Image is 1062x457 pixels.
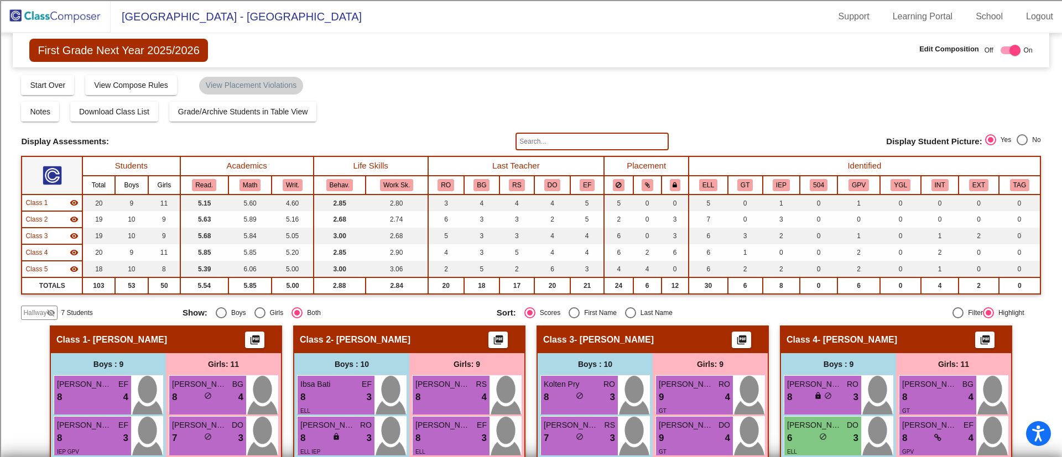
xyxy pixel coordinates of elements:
[22,244,82,261] td: Hidden teacher - Koch
[22,195,82,211] td: Hidden teacher - Sherrill
[314,211,366,228] td: 2.68
[180,195,228,211] td: 5.15
[70,265,79,274] mat-icon: visibility
[534,176,570,195] th: Dawn Oleson
[516,133,668,150] input: Search...
[534,277,570,294] td: 20
[534,261,570,277] td: 6
[800,228,837,244] td: 0
[123,390,128,405] span: 4
[85,75,177,95] button: View Compose Rules
[183,308,207,318] span: Show:
[272,228,313,244] td: 5.05
[314,261,366,277] td: 3.00
[172,390,177,405] span: 8
[70,102,158,122] button: Download Class List
[636,308,673,318] div: Last Name
[148,277,180,294] td: 50
[999,261,1040,277] td: 0
[999,244,1040,261] td: 0
[728,277,763,294] td: 6
[728,244,763,261] td: 1
[543,334,574,345] span: Class 3
[82,244,115,261] td: 20
[880,195,922,211] td: 0
[70,248,79,257] mat-icon: visibility
[763,195,800,211] td: 1
[148,261,180,277] td: 8
[633,228,662,244] td: 0
[880,176,922,195] th: Young for Grade Level
[1024,45,1033,55] span: On
[848,179,869,191] button: GPV
[409,353,524,375] div: Girls: 9
[22,211,82,228] td: Hidden teacher - Vondrak
[180,261,228,277] td: 5.39
[314,156,428,176] th: Life Skills
[837,195,880,211] td: 1
[415,379,471,390] span: [PERSON_NAME]
[633,195,662,211] td: 0
[728,195,763,211] td: 0
[847,379,858,390] span: RO
[604,244,633,261] td: 6
[428,195,464,211] td: 3
[763,261,800,277] td: 2
[428,156,604,176] th: Last Teacher
[570,211,604,228] td: 5
[497,308,516,318] span: Sort:
[763,244,800,261] td: 0
[21,136,109,146] span: Display Assessments:
[959,277,999,294] td: 2
[476,379,487,390] span: RS
[228,211,272,228] td: 5.89
[787,379,842,390] span: [PERSON_NAME]
[227,308,246,318] div: Boys
[21,102,59,122] button: Notes
[891,179,910,191] button: YGL
[192,179,216,191] button: Read.
[180,228,228,244] td: 5.68
[800,277,837,294] td: 0
[366,277,428,294] td: 2.84
[800,211,837,228] td: 0
[896,353,1011,375] div: Girls: 11
[79,107,149,116] span: Download Class List
[985,45,993,55] span: Off
[294,353,409,375] div: Boys : 10
[300,334,331,345] span: Class 2
[314,195,366,211] td: 2.85
[544,390,549,405] span: 8
[82,211,115,228] td: 19
[228,261,272,277] td: 6.06
[70,215,79,224] mat-icon: visibility
[633,261,662,277] td: 4
[959,244,999,261] td: 0
[25,198,48,208] span: Class 1
[837,211,880,228] td: 0
[959,261,999,277] td: 0
[482,390,487,405] span: 4
[999,176,1040,195] th: Talented and Gifted
[415,390,420,405] span: 8
[499,228,534,244] td: 3
[428,244,464,261] td: 4
[30,107,50,116] span: Notes
[499,211,534,228] td: 3
[725,390,730,405] span: 4
[166,353,281,375] div: Girls: 11
[115,244,149,261] td: 9
[689,244,727,261] td: 6
[148,195,180,211] td: 11
[603,379,615,390] span: RO
[367,390,372,405] span: 3
[183,307,488,318] mat-radio-group: Select an option
[689,156,1040,176] th: Identified
[544,379,599,390] span: Kolten Pry
[169,102,317,122] button: Grade/Archive Students in Table View
[82,176,115,195] th: Total
[57,390,62,405] span: 8
[662,195,689,211] td: 0
[996,135,1012,145] div: Yes
[326,179,353,191] button: Behav.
